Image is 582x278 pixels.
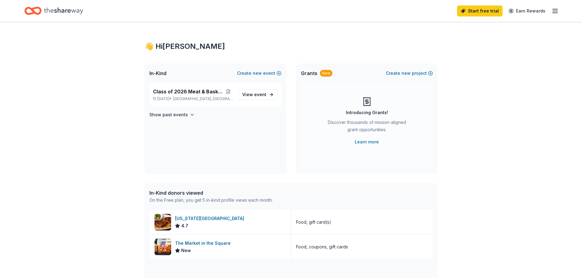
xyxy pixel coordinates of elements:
[175,240,233,247] div: The Market in the Square
[153,88,223,95] span: Class of 2026 Meat & Basket Raffle
[149,111,188,118] h4: Show past events
[149,197,273,204] div: On the Free plan, you get 5 in-kind profile views each month.
[237,70,281,77] button: Createnewevent
[149,70,167,77] span: In-Kind
[346,109,388,116] div: Introducing Grants!
[175,215,247,222] div: [US_STATE][GEOGRAPHIC_DATA]
[149,111,195,118] button: Show past events
[355,138,379,146] a: Learn more
[320,70,332,77] div: New
[155,239,171,255] img: Image for The Market in the Square
[149,189,273,197] div: In-Kind donors viewed
[181,222,188,229] span: 4.7
[24,4,83,18] a: Home
[242,91,266,98] span: View
[505,5,549,16] a: Earn Rewards
[153,96,233,101] p: [DATE] •
[401,70,411,77] span: new
[296,243,348,251] div: Food, coupons, gift cards
[301,70,317,77] span: Grants
[296,218,331,226] div: Food, gift card(s)
[386,70,433,77] button: Createnewproject
[173,96,233,101] span: [GEOGRAPHIC_DATA], [GEOGRAPHIC_DATA]
[145,42,438,51] div: 👋 Hi [PERSON_NAME]
[181,247,191,254] span: New
[457,5,503,16] a: Start free trial
[254,92,266,97] span: event
[238,89,278,100] a: View event
[325,119,408,136] div: Discover thousands of mission-aligned grant opportunities.
[253,70,262,77] span: new
[155,214,171,230] img: Image for Texas Roadhouse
